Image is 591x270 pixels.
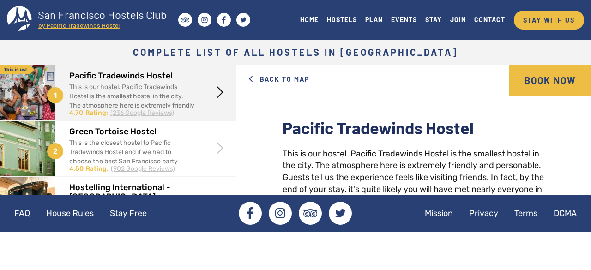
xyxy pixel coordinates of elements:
[269,202,292,225] a: Instagram
[509,65,591,96] a: Book Now
[283,119,545,137] h2: Pacific Tradewinds Hostel
[329,202,352,225] a: Twitter
[38,21,120,29] tspan: by Pacific Tradewinds Hostel
[7,6,175,34] a: San Francisco Hostels Club by Pacific Tradewinds Hostel
[7,202,37,225] a: FAQ
[38,8,167,21] tspan: San Francisco Hostels Club
[69,127,194,137] h2: Green Tortoise Hostel
[69,183,194,202] h2: Hostelling International - [GEOGRAPHIC_DATA]
[323,13,361,26] a: HOSTELS
[470,13,509,26] a: CONTACT
[417,202,460,225] a: Mission
[546,202,584,225] a: DCMA
[69,108,83,118] div: 4.70
[296,13,323,26] a: HOME
[299,202,322,225] a: Tripadvisor
[103,202,154,225] a: Stay Free
[47,143,63,159] span: 2
[39,202,101,225] a: House Rules
[111,164,175,174] div: (902 Google Reviews)
[507,202,545,225] a: Terms
[514,11,584,30] a: STAY WITH US
[421,13,446,26] a: STAY
[85,108,108,118] div: Rating:
[86,164,109,174] div: Rating:
[361,13,387,26] a: PLAN
[69,164,84,174] div: 4.50
[110,108,174,118] div: (236 Google Reviews)
[239,202,262,225] a: Facebook
[462,202,506,225] a: Privacy
[69,83,194,156] div: This is our hostel. Pacific Tradewinds Hostel is the smallest hostel in the city. The atmosphere ...
[69,138,194,212] div: This is the closest hostel to Pacific Tradewinds Hostel and if we had to choose the best San Fran...
[69,72,194,81] h2: Pacific Tradewinds Hostel
[387,13,421,26] a: EVENTS
[243,65,314,94] a: Back to Map
[446,13,470,26] a: JOIN
[47,87,63,103] span: 1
